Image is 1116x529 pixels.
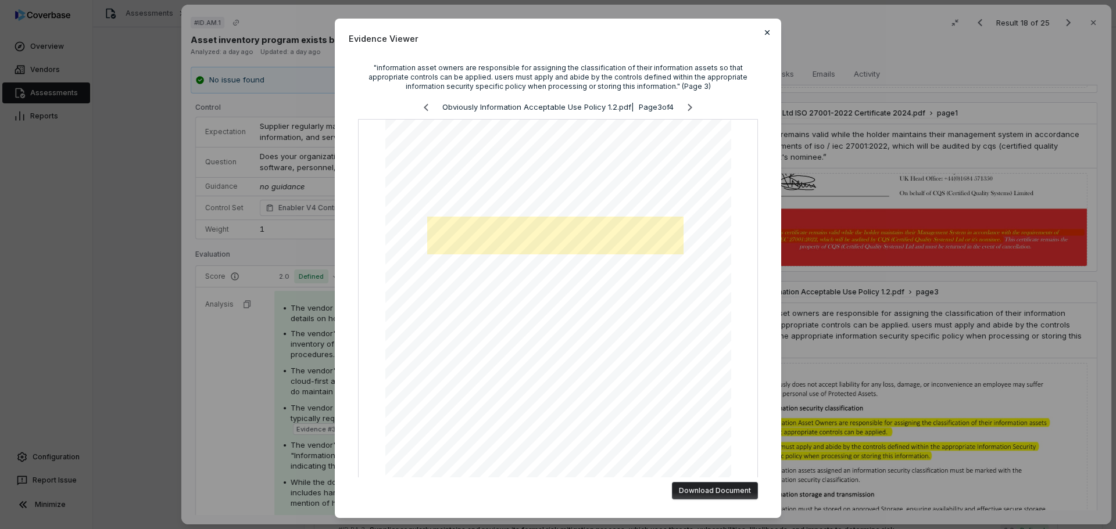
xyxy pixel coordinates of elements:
[414,100,438,114] button: Previous page
[349,33,767,45] span: Evidence Viewer
[672,482,758,499] button: Download Document
[358,63,758,91] div: "information asset owners are responsible for assigning the classification of their information a...
[678,100,702,114] button: Next page
[442,102,674,113] p: Obviously Information Acceptable Use Policy 1.2.pdf | Page 3 of 4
